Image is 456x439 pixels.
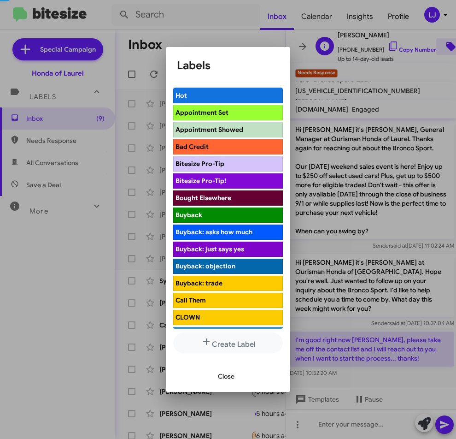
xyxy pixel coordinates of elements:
[175,177,226,185] span: Bitesize Pro-Tip!
[175,160,224,168] span: Bitesize Pro-Tip
[175,125,243,134] span: Appointment Showed
[175,108,228,117] span: Appointment Set
[175,262,235,270] span: Buyback: objection
[175,228,252,236] span: Buyback: asks how much
[175,211,202,219] span: Buyback
[175,142,209,151] span: Bad Credit
[175,245,244,253] span: Buyback: just says yes
[175,296,206,304] span: Call Them
[175,313,200,321] span: CLOWN
[177,58,279,73] h1: Labels
[175,91,187,100] span: Hot
[173,332,283,353] button: Create Label
[175,279,222,287] span: Buyback: trade
[218,368,234,385] span: Close
[175,194,231,202] span: Bought Elsewhere
[210,368,242,385] button: Close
